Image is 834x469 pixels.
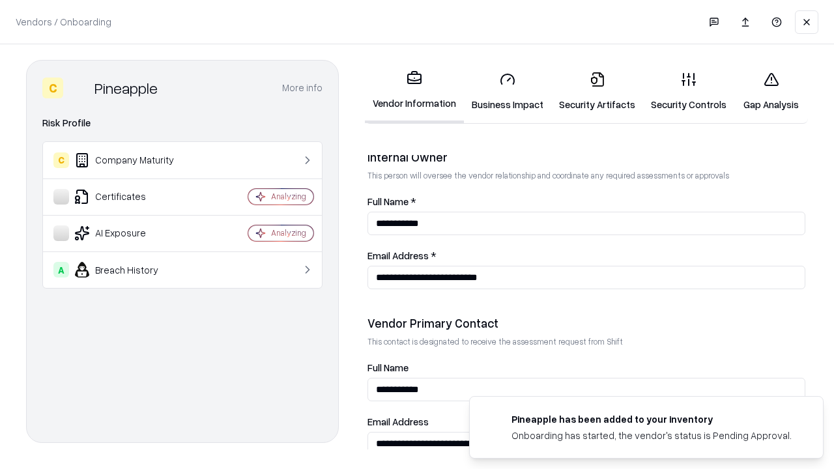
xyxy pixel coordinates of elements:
div: Vendor Primary Contact [367,315,805,331]
label: Email Address [367,417,805,427]
div: A [53,262,69,277]
a: Business Impact [464,61,551,122]
a: Security Artifacts [551,61,643,122]
div: Breach History [53,262,209,277]
div: Pineapple has been added to your inventory [511,412,792,426]
label: Full Name * [367,197,805,206]
p: This contact is designated to receive the assessment request from Shift [367,336,805,347]
div: AI Exposure [53,225,209,241]
img: Pineapple [68,78,89,98]
div: Pineapple [94,78,158,98]
p: Vendors / Onboarding [16,15,111,29]
div: C [42,78,63,98]
div: Onboarding has started, the vendor's status is Pending Approval. [511,429,792,442]
a: Gap Analysis [734,61,808,122]
div: Risk Profile [42,115,323,131]
a: Vendor Information [365,60,464,123]
p: This person will oversee the vendor relationship and coordinate any required assessments or appro... [367,170,805,181]
img: pineappleenergy.com [485,412,501,428]
label: Email Address * [367,251,805,261]
div: Certificates [53,189,209,205]
div: C [53,152,69,168]
div: Analyzing [271,191,306,202]
a: Security Controls [643,61,734,122]
div: Analyzing [271,227,306,238]
button: More info [282,76,323,100]
div: Internal Owner [367,149,805,165]
label: Full Name [367,363,805,373]
div: Company Maturity [53,152,209,168]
